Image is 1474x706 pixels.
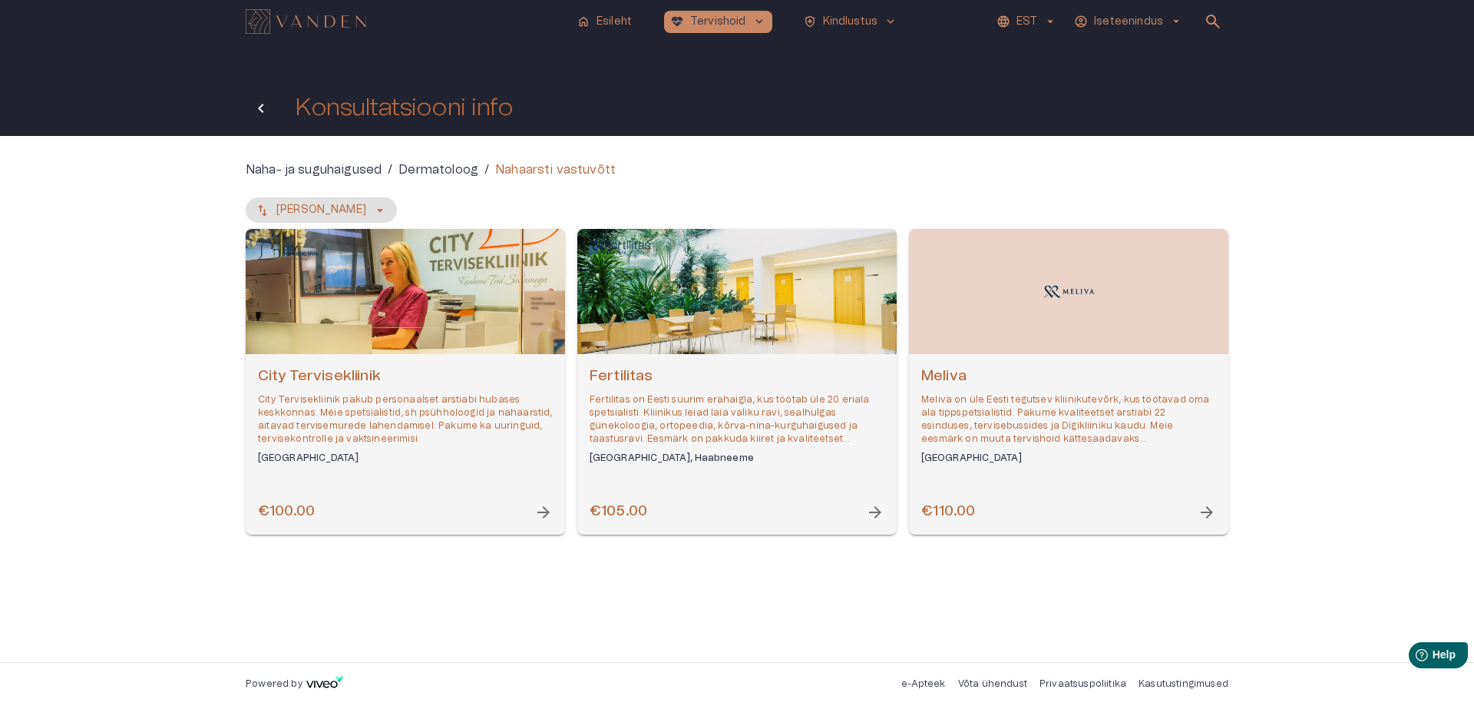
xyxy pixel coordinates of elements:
[690,14,746,30] p: Tervishoid
[484,161,489,179] p: /
[495,161,616,179] p: Nahaarsti vastuvõtt
[246,93,276,124] button: Tagasi
[258,393,553,446] p: City Tervisekliinik pakub personaalset arstiabi hubases keskkonnas. Meie spetsialistid, sh psühho...
[597,14,632,30] p: Esileht
[246,11,564,32] a: Navigate to homepage
[901,679,945,688] a: e-Apteek
[388,161,392,179] p: /
[258,366,553,387] h6: City Tervisekliinik
[295,94,513,121] h1: Konsultatsiooni info
[803,15,817,28] span: health_and_safety
[670,15,684,28] span: ecg_heart
[1354,636,1474,679] iframe: Help widget launcher
[246,678,302,691] p: Powered by
[958,678,1027,691] p: Võta ühendust
[590,366,884,387] h6: Fertilitas
[246,161,382,179] a: Naha- ja suguhaigused
[1169,15,1183,28] span: arrow_drop_down
[823,14,878,30] p: Kindlustus
[1038,280,1099,304] img: Meliva logo
[909,229,1228,535] a: Open selected supplier available booking dates
[1016,14,1037,30] p: EST
[590,393,884,446] p: Fertilitas on Eesti suurim erahaigla, kus töötab üle 20 eriala spetsialisti. Kliinikus leiad laia...
[921,452,1216,465] h6: [GEOGRAPHIC_DATA]
[590,452,884,465] h6: [GEOGRAPHIC_DATA], Haabneeme
[590,502,647,522] h6: €105.00
[994,11,1059,33] button: EST
[577,15,590,28] span: home
[258,502,315,522] h6: €100.00
[1204,12,1222,31] span: search
[664,11,772,33] button: ecg_heartTervishoidkeyboard_arrow_down
[534,503,553,522] span: arrow_forward
[246,197,397,223] button: [PERSON_NAME]
[398,161,478,179] a: Dermatoloog
[1094,14,1163,30] p: Iseteenindus
[866,503,884,522] span: arrow_forward
[577,229,897,535] a: Open selected supplier available booking dates
[246,229,565,535] a: Open selected supplier available booking dates
[257,240,319,261] img: City Tervisekliinik logo
[884,15,897,28] span: keyboard_arrow_down
[1139,679,1228,688] a: Kasutustingimused
[258,452,553,465] h6: [GEOGRAPHIC_DATA]
[1198,6,1228,37] button: open search modal
[921,502,975,522] h6: €110.00
[570,11,640,33] button: homeEsileht
[246,9,366,34] img: Vanden logo
[1039,679,1126,688] a: Privaatsuspoliitika
[276,202,366,218] p: [PERSON_NAME]
[921,366,1216,387] h6: Meliva
[752,15,766,28] span: keyboard_arrow_down
[589,240,650,254] img: Fertilitas logo
[797,11,904,33] button: health_and_safetyKindlustuskeyboard_arrow_down
[1072,11,1185,33] button: Iseteenindusarrow_drop_down
[1198,503,1216,522] span: arrow_forward
[921,393,1216,446] p: Meliva on üle Eesti tegutsev kliinikutevõrk, kus töötavad oma ala tippspetsialistid. Pakume kvali...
